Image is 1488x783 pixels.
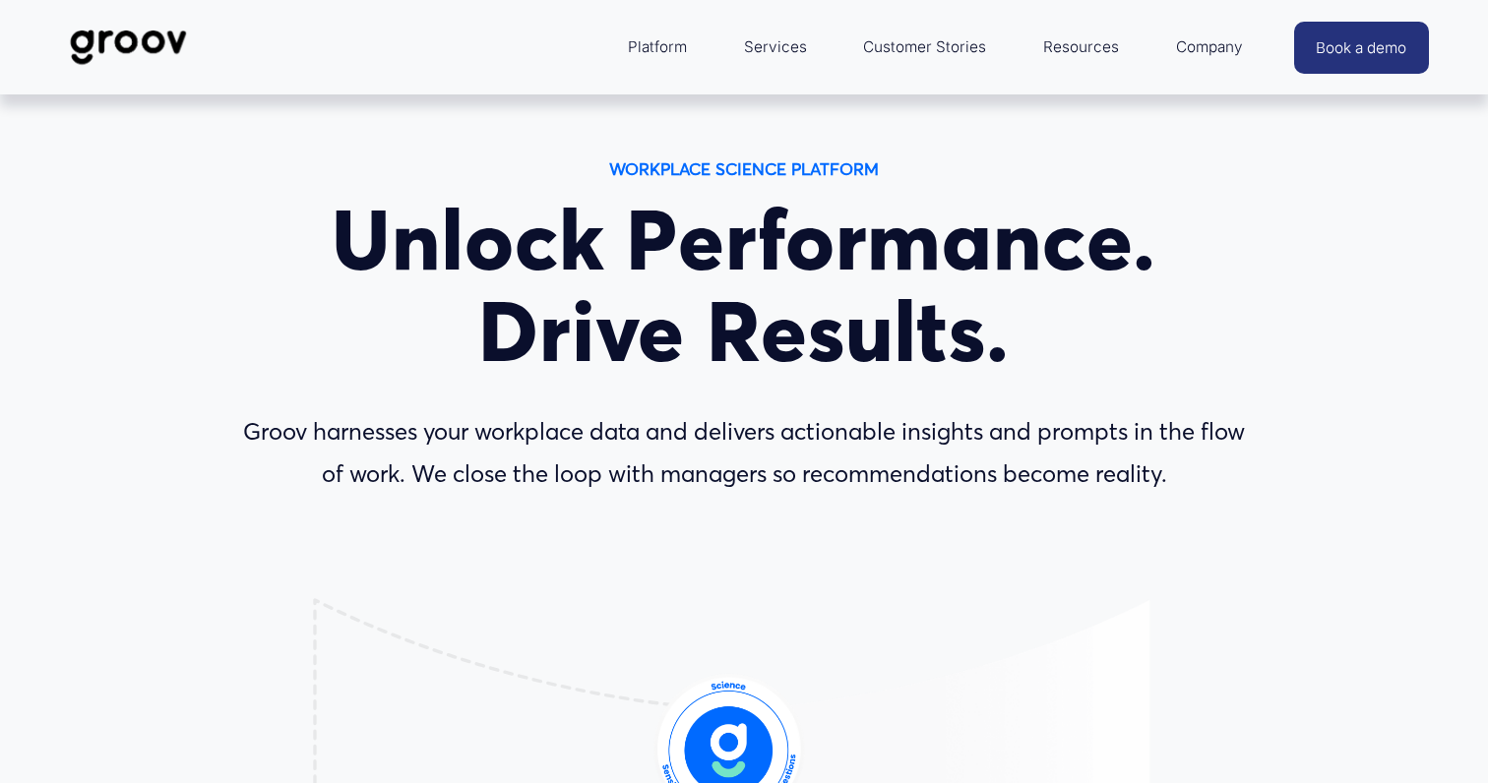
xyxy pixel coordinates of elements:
a: folder dropdown [618,24,697,71]
img: Groov | Workplace Science Platform | Unlock Performance | Drive Results [59,15,198,80]
a: Book a demo [1294,22,1428,74]
a: folder dropdown [1033,24,1129,71]
a: folder dropdown [1166,24,1253,71]
h1: Unlock Performance. Drive Results. [232,195,1257,378]
p: Groov harnesses your workplace data and delivers actionable insights and prompts in the flow of w... [232,411,1257,496]
strong: WORKPLACE SCIENCE PLATFORM [609,158,879,179]
a: Services [734,24,817,71]
a: Customer Stories [853,24,996,71]
span: Company [1176,33,1243,61]
span: Resources [1043,33,1119,61]
span: Platform [628,33,687,61]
